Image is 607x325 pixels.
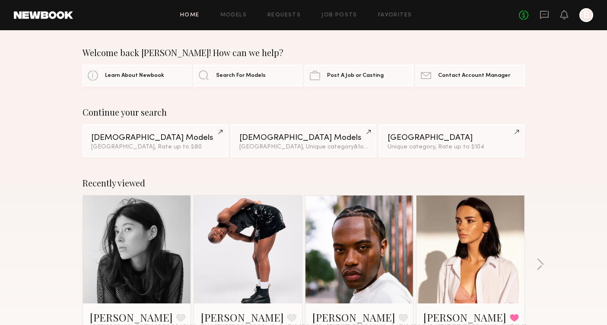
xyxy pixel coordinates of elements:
[416,65,524,86] a: Contact Account Manager
[579,8,593,22] a: B
[438,73,510,79] span: Contact Account Manager
[312,310,395,324] a: [PERSON_NAME]
[83,178,525,188] div: Recently viewed
[423,310,506,324] a: [PERSON_NAME]
[105,73,164,79] span: Learn About Newbook
[83,47,525,58] div: Welcome back [PERSON_NAME]! How can we help?
[216,73,266,79] span: Search For Models
[388,144,516,150] div: Unique category, Rate up to $104
[83,124,228,157] a: [DEMOGRAPHIC_DATA] Models[GEOGRAPHIC_DATA], Rate up to $80
[239,144,368,150] div: [GEOGRAPHIC_DATA], Unique category
[90,310,173,324] a: [PERSON_NAME]
[220,13,247,18] a: Models
[239,134,368,142] div: [DEMOGRAPHIC_DATA] Models
[388,134,516,142] div: [GEOGRAPHIC_DATA]
[321,13,357,18] a: Job Posts
[231,124,376,157] a: [DEMOGRAPHIC_DATA] Models[GEOGRAPHIC_DATA], Unique category&1other filter
[83,65,191,86] a: Learn About Newbook
[267,13,301,18] a: Requests
[327,73,384,79] span: Post A Job or Casting
[91,134,219,142] div: [DEMOGRAPHIC_DATA] Models
[305,65,413,86] a: Post A Job or Casting
[83,107,525,117] div: Continue your search
[378,13,412,18] a: Favorites
[180,13,200,18] a: Home
[201,310,284,324] a: [PERSON_NAME]
[354,144,391,150] span: & 1 other filter
[194,65,302,86] a: Search For Models
[91,144,219,150] div: [GEOGRAPHIC_DATA], Rate up to $80
[379,124,524,157] a: [GEOGRAPHIC_DATA]Unique category, Rate up to $104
